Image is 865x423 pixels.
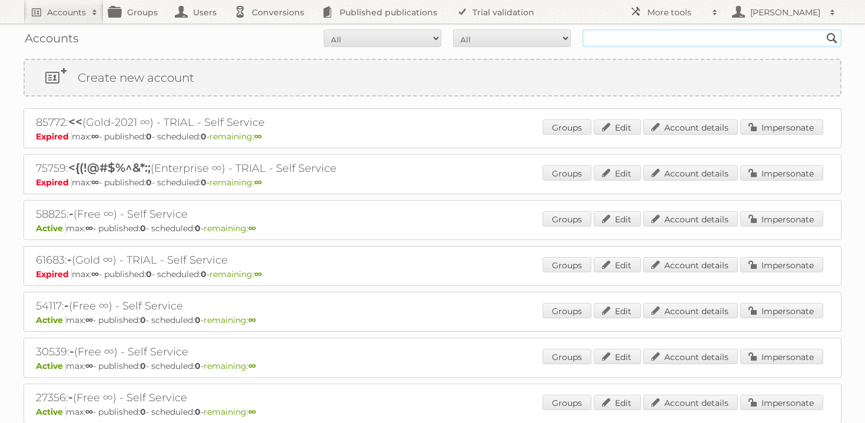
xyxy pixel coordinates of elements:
[594,211,641,227] a: Edit
[209,131,262,142] span: remaining:
[594,349,641,364] a: Edit
[140,407,146,417] strong: 0
[36,161,448,176] h2: 75759: (Enterprise ∞) - TRIAL - Self Service
[140,315,146,325] strong: 0
[91,269,99,279] strong: ∞
[36,206,448,222] h2: 58825: (Free ∞) - Self Service
[248,223,256,234] strong: ∞
[36,252,448,268] h2: 61683: (Gold ∞) - TRIAL - Self Service
[204,407,256,417] span: remaining:
[85,361,93,371] strong: ∞
[543,119,591,135] a: Groups
[195,407,201,417] strong: 0
[740,349,823,364] a: Impersonate
[68,115,82,129] span: <<
[594,257,641,272] a: Edit
[36,177,829,188] p: max: - published: - scheduled: -
[643,349,738,364] a: Account details
[201,131,207,142] strong: 0
[543,303,591,318] a: Groups
[25,60,840,95] a: Create new account
[747,6,824,18] h2: [PERSON_NAME]
[85,407,93,417] strong: ∞
[201,177,207,188] strong: 0
[36,344,448,359] h2: 30539: (Free ∞) - Self Service
[740,211,823,227] a: Impersonate
[195,223,201,234] strong: 0
[36,223,66,234] span: Active
[201,269,207,279] strong: 0
[248,407,256,417] strong: ∞
[68,390,73,404] span: -
[64,298,69,312] span: -
[543,349,591,364] a: Groups
[195,315,201,325] strong: 0
[36,131,829,142] p: max: - published: - scheduled: -
[36,407,66,417] span: Active
[36,390,448,405] h2: 27356: (Free ∞) - Self Service
[643,119,738,135] a: Account details
[543,165,591,181] a: Groups
[594,395,641,410] a: Edit
[248,361,256,371] strong: ∞
[643,395,738,410] a: Account details
[643,211,738,227] a: Account details
[647,6,706,18] h2: More tools
[209,177,262,188] span: remaining:
[91,177,99,188] strong: ∞
[69,206,74,221] span: -
[643,303,738,318] a: Account details
[36,177,72,188] span: Expired
[69,344,74,358] span: -
[195,361,201,371] strong: 0
[543,211,591,227] a: Groups
[36,315,829,325] p: max: - published: - scheduled: -
[740,257,823,272] a: Impersonate
[36,223,829,234] p: max: - published: - scheduled: -
[204,361,256,371] span: remaining:
[146,177,152,188] strong: 0
[36,131,72,142] span: Expired
[643,165,738,181] a: Account details
[146,131,152,142] strong: 0
[140,223,146,234] strong: 0
[140,361,146,371] strong: 0
[36,269,829,279] p: max: - published: - scheduled: -
[36,407,829,417] p: max: - published: - scheduled: -
[254,269,262,279] strong: ∞
[248,315,256,325] strong: ∞
[209,269,262,279] span: remaining:
[594,303,641,318] a: Edit
[204,315,256,325] span: remaining:
[36,361,829,371] p: max: - published: - scheduled: -
[67,252,72,267] span: -
[204,223,256,234] span: remaining:
[36,298,448,314] h2: 54117: (Free ∞) - Self Service
[543,257,591,272] a: Groups
[68,161,151,175] span: <{(!@#$%^&*:;
[36,269,72,279] span: Expired
[85,315,93,325] strong: ∞
[36,361,66,371] span: Active
[36,315,66,325] span: Active
[146,269,152,279] strong: 0
[254,131,262,142] strong: ∞
[643,257,738,272] a: Account details
[740,119,823,135] a: Impersonate
[740,395,823,410] a: Impersonate
[85,223,93,234] strong: ∞
[91,131,99,142] strong: ∞
[543,395,591,410] a: Groups
[740,165,823,181] a: Impersonate
[594,119,641,135] a: Edit
[254,177,262,188] strong: ∞
[36,115,448,130] h2: 85772: (Gold-2021 ∞) - TRIAL - Self Service
[740,303,823,318] a: Impersonate
[594,165,641,181] a: Edit
[823,29,841,47] input: Search
[47,6,86,18] h2: Accounts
